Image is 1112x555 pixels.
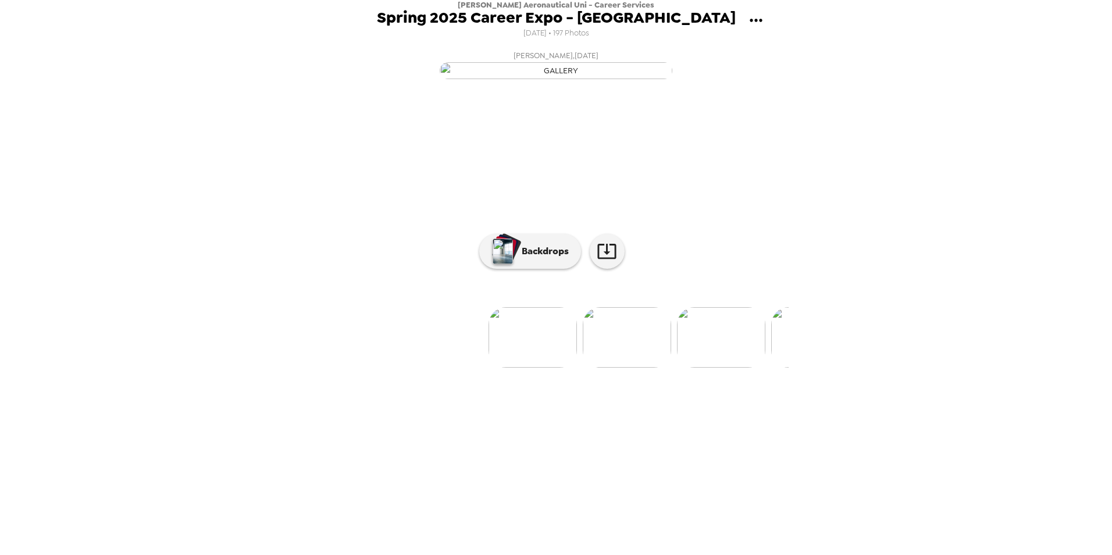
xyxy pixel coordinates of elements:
[771,307,860,368] img: gallery
[677,307,765,368] img: gallery
[440,62,672,79] img: gallery
[583,307,671,368] img: gallery
[377,10,736,26] span: Spring 2025 Career Expo - [GEOGRAPHIC_DATA]
[516,244,569,258] p: Backdrops
[523,26,589,41] span: [DATE] • 197 Photos
[323,45,789,83] button: [PERSON_NAME],[DATE]
[737,2,775,40] button: gallery menu
[514,49,598,62] span: [PERSON_NAME] , [DATE]
[479,234,581,269] button: Backdrops
[489,307,577,368] img: gallery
